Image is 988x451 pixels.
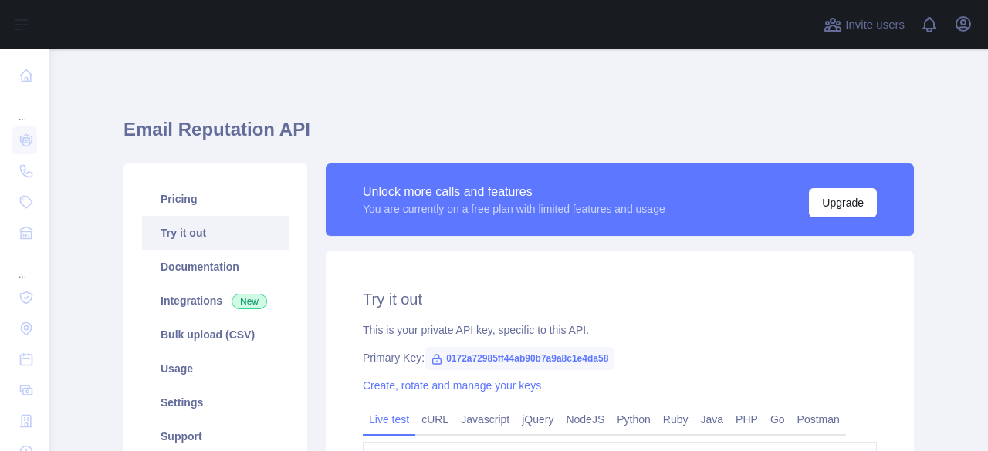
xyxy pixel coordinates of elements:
[142,216,289,250] a: Try it out
[809,188,877,217] button: Upgrade
[142,250,289,284] a: Documentation
[363,322,877,338] div: This is your private API key, specific to this API.
[363,201,665,217] div: You are currently on a free plan with limited features and usage
[611,407,657,432] a: Python
[142,385,289,419] a: Settings
[142,182,289,216] a: Pricing
[363,350,877,365] div: Primary Key:
[12,93,37,123] div: ...
[363,288,877,310] h2: Try it out
[415,407,455,432] a: cURL
[363,379,541,392] a: Create, rotate and manage your keys
[729,407,764,432] a: PHP
[232,294,267,309] span: New
[764,407,791,432] a: Go
[516,407,560,432] a: jQuery
[363,407,415,432] a: Live test
[142,284,289,318] a: Integrations New
[845,16,905,34] span: Invite users
[657,407,695,432] a: Ruby
[123,117,914,154] h1: Email Reputation API
[791,407,846,432] a: Postman
[142,352,289,385] a: Usage
[560,407,611,432] a: NodeJS
[455,407,516,432] a: Javascript
[821,12,908,37] button: Invite users
[695,407,730,432] a: Java
[12,250,37,281] div: ...
[142,318,289,352] a: Bulk upload (CSV)
[425,347,614,370] span: 0172a72985ff44ab90b7a9a8c1e4da58
[363,183,665,201] div: Unlock more calls and features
